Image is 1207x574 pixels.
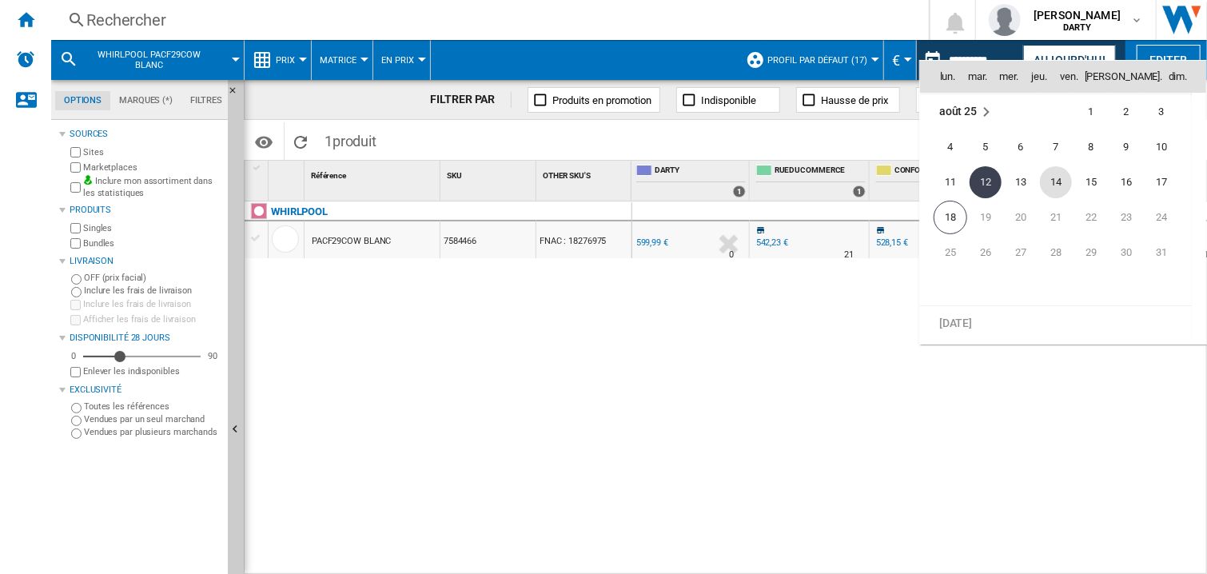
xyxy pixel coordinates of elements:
[1110,96,1142,128] span: 2
[1145,131,1177,163] span: 10
[1005,131,1037,163] span: 6
[1038,165,1074,200] td: Thursday August 14 2025
[968,200,1003,235] td: Tuesday August 19 2025
[1074,165,1109,200] td: Friday August 15 2025
[1074,130,1109,165] td: Friday August 8 2025
[1109,235,1144,270] td: Saturday August 30 2025
[920,165,1192,200] tr: Week 3
[920,130,968,165] td: Monday August 4 2025
[920,235,1192,270] tr: Week 5
[939,317,972,330] span: [DATE]
[934,131,966,163] span: 4
[1003,235,1038,270] td: Wednesday August 27 2025
[1024,61,1054,93] th: jeu.
[1144,165,1192,200] td: Sunday August 17 2025
[939,106,977,118] span: août 25
[920,200,1192,235] tr: Week 4
[934,166,966,198] span: 11
[920,61,1206,343] md-calendar: Calendar
[1109,130,1144,165] td: Saturday August 9 2025
[1145,96,1177,128] span: 3
[920,306,1192,342] tr: Week undefined
[1003,165,1038,200] td: Wednesday August 13 2025
[1074,200,1109,235] td: Friday August 22 2025
[1038,235,1074,270] td: Thursday August 28 2025
[1109,94,1144,130] td: Saturday August 2 2025
[1162,61,1206,93] th: dim.
[1110,166,1142,198] span: 16
[1144,94,1192,130] td: Sunday August 3 2025
[1040,131,1072,163] span: 7
[970,131,1002,163] span: 5
[1144,200,1192,235] td: Sunday August 24 2025
[920,94,1038,130] td: August 2025
[920,270,1192,306] tr: Week undefined
[934,201,967,234] span: 18
[1109,165,1144,200] td: Saturday August 16 2025
[968,165,1003,200] td: Tuesday August 12 2025
[920,94,1192,130] tr: Week 1
[968,235,1003,270] td: Tuesday August 26 2025
[970,166,1002,198] span: 12
[1075,166,1107,198] span: 15
[1075,131,1107,163] span: 8
[1144,235,1192,270] td: Sunday August 31 2025
[920,235,968,270] td: Monday August 25 2025
[994,61,1024,93] th: mer.
[1038,130,1074,165] td: Thursday August 7 2025
[920,200,968,235] td: Monday August 18 2025
[1003,130,1038,165] td: Wednesday August 6 2025
[962,61,993,93] th: mar.
[1074,94,1109,130] td: Friday August 1 2025
[1005,166,1037,198] span: 13
[1085,61,1163,93] th: [PERSON_NAME].
[920,130,1192,165] tr: Week 2
[1110,131,1142,163] span: 9
[1054,61,1085,93] th: ven.
[1075,96,1107,128] span: 1
[1109,200,1144,235] td: Saturday August 23 2025
[920,165,968,200] td: Monday August 11 2025
[1040,166,1072,198] span: 14
[1145,166,1177,198] span: 17
[1038,200,1074,235] td: Thursday August 21 2025
[920,61,962,93] th: lun.
[968,130,1003,165] td: Tuesday August 5 2025
[1144,130,1192,165] td: Sunday August 10 2025
[1074,235,1109,270] td: Friday August 29 2025
[1003,200,1038,235] td: Wednesday August 20 2025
